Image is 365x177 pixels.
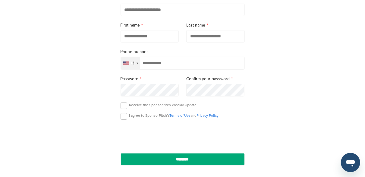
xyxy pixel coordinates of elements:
[186,22,245,29] label: Last name
[197,113,219,118] a: Privacy Policy
[121,57,140,69] div: Selected country
[148,127,217,144] iframe: reCAPTCHA
[129,113,219,118] p: I agree to SponsorPitch’s and
[131,61,135,65] div: +1
[121,22,179,29] label: First name
[186,76,245,82] label: Confirm your password
[129,103,197,107] p: Receive the SponsorPitch Weekly Update
[170,113,191,118] a: Terms of Use
[341,153,360,172] iframe: Button to launch messaging window
[121,49,245,55] label: Phone number
[121,76,179,82] label: Password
